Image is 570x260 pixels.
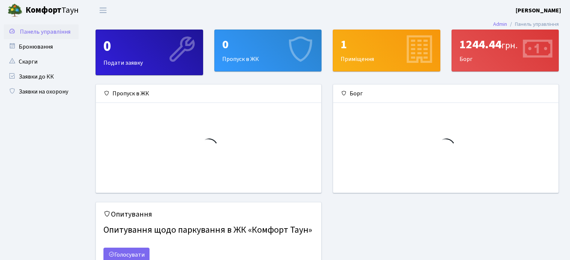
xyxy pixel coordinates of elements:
div: 1 [341,37,432,52]
h4: Опитування щодо паркування в ЖК «Комфорт Таун» [103,222,314,239]
a: [PERSON_NAME] [516,6,561,15]
div: 0 [103,37,195,55]
button: Переключити навігацію [94,4,112,16]
li: Панель управління [507,20,559,28]
div: 1244.44 [459,37,551,52]
a: Бронювання [4,39,79,54]
a: Панель управління [4,24,79,39]
span: Панель управління [20,28,70,36]
a: 0Подати заявку [96,30,203,75]
a: Admin [493,20,507,28]
div: Борг [333,85,558,103]
span: Таун [25,4,79,17]
div: Подати заявку [96,30,203,75]
nav: breadcrumb [482,16,570,32]
a: Заявки до КК [4,69,79,84]
h5: Опитування [103,210,314,219]
div: 0 [222,37,314,52]
div: Пропуск в ЖК [96,85,321,103]
div: Борг [452,30,559,71]
span: грн. [501,39,518,52]
a: 1Приміщення [333,30,440,71]
b: Комфорт [25,4,61,16]
a: Заявки на охорону [4,84,79,99]
a: 0Пропуск в ЖК [214,30,322,71]
div: Приміщення [333,30,440,71]
div: Пропуск в ЖК [215,30,322,71]
img: logo.png [7,3,22,18]
a: Скарги [4,54,79,69]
